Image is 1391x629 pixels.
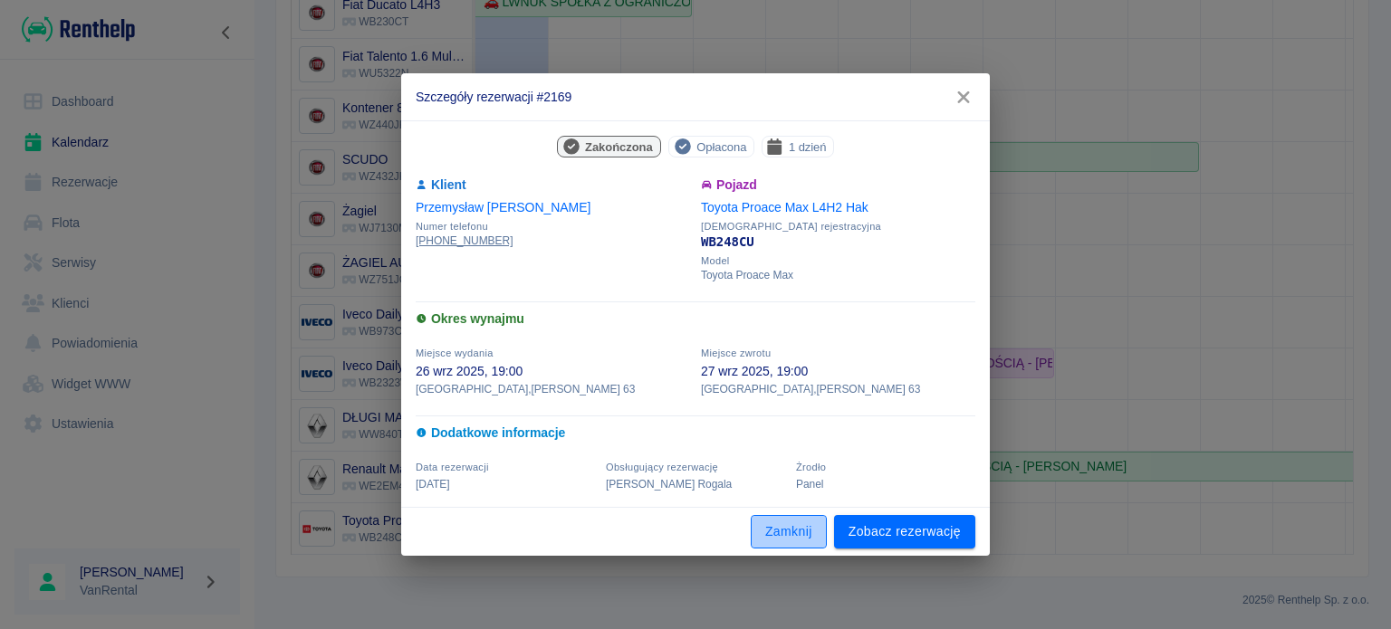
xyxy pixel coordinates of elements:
h6: Dodatkowe informacje [416,424,975,443]
p: Panel [796,476,975,492]
p: 26 wrz 2025, 19:00 [416,362,690,381]
h6: Klient [416,176,690,195]
p: Toyota Proace Max [701,267,975,283]
span: 1 dzień [782,138,834,157]
p: [DATE] [416,476,595,492]
span: Data rezerwacji [416,462,489,472]
span: Miejsce wydania [416,348,494,358]
p: 27 wrz 2025, 19:00 [701,362,975,381]
button: Zamknij [751,515,827,548]
span: [DEMOGRAPHIC_DATA] rejestracyjna [701,221,975,233]
span: Numer telefonu [416,221,690,233]
h6: Pojazd [701,176,975,195]
h2: Szczegóły rezerwacji #2169 [401,73,990,120]
tcxspan: Call +48602233750 via 3CX [416,234,513,247]
a: Zobacz rezerwację [834,515,975,548]
span: Opłacona [689,138,753,157]
a: Toyota Proace Max L4H2 Hak [701,200,868,214]
h6: Okres wynajmu [416,310,975,329]
p: [PERSON_NAME] Rogala [606,476,785,492]
span: Żrodło [796,462,826,472]
span: Model [701,255,975,267]
p: WB248CU [701,233,975,252]
a: Przemysław [PERSON_NAME] [416,200,590,214]
span: Miejsce zwrotu [701,348,771,358]
p: [GEOGRAPHIC_DATA] , [PERSON_NAME] 63 [701,381,975,397]
span: Zakończona [578,138,660,157]
span: Obsługujący rezerwację [606,462,718,472]
p: [GEOGRAPHIC_DATA] , [PERSON_NAME] 63 [416,381,690,397]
